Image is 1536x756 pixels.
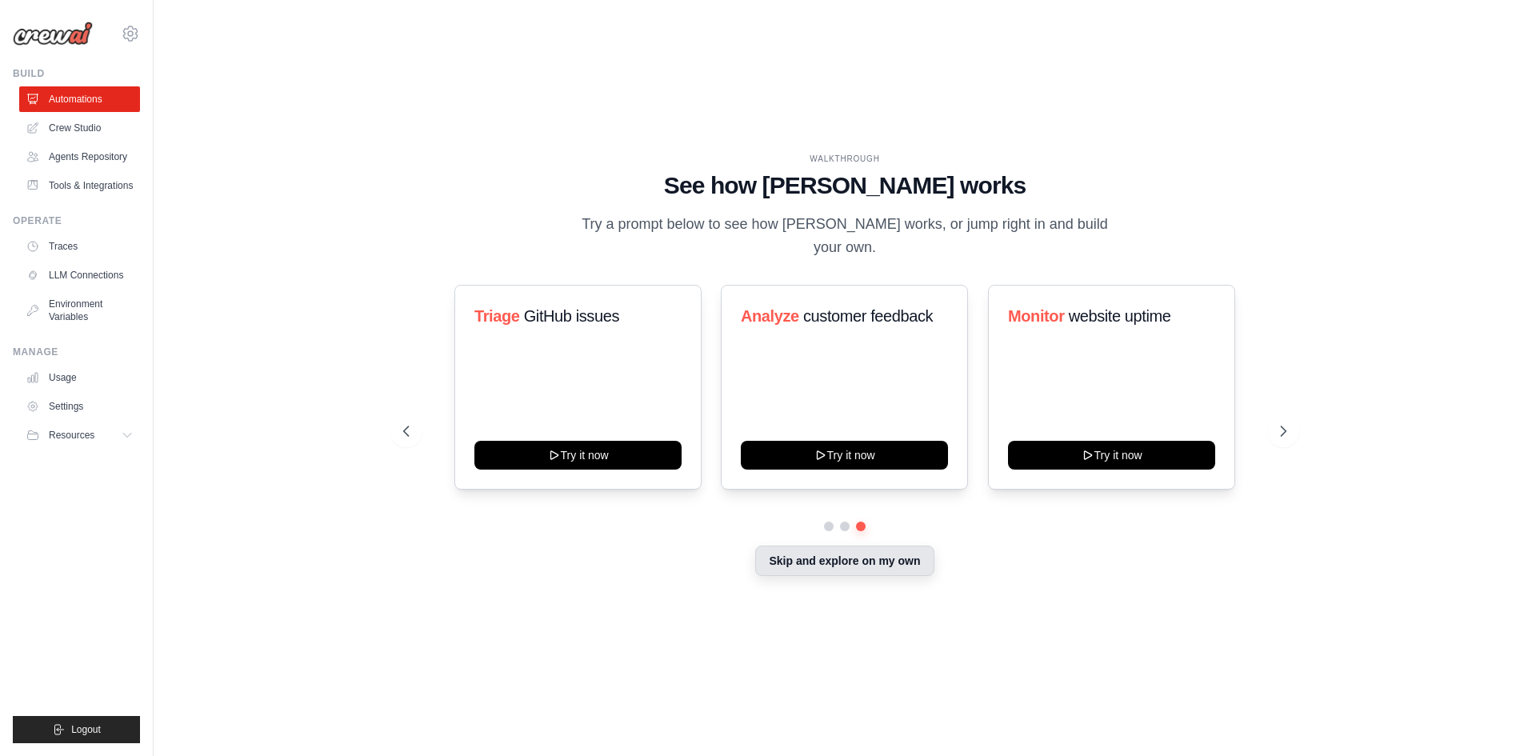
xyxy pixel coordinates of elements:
[19,173,140,198] a: Tools & Integrations
[403,171,1286,200] h1: See how [PERSON_NAME] works
[403,153,1286,165] div: WALKTHROUGH
[1068,307,1170,325] span: website uptime
[803,307,933,325] span: customer feedback
[13,346,140,358] div: Manage
[19,115,140,141] a: Crew Studio
[576,213,1114,260] p: Try a prompt below to see how [PERSON_NAME] works, or jump right in and build your own.
[474,307,520,325] span: Triage
[13,22,93,46] img: Logo
[19,291,140,330] a: Environment Variables
[19,365,140,390] a: Usage
[1456,679,1536,756] iframe: Chat Widget
[19,234,140,259] a: Traces
[13,67,140,80] div: Build
[1008,441,1215,470] button: Try it now
[13,716,140,743] button: Logout
[19,394,140,419] a: Settings
[49,429,94,442] span: Resources
[19,262,140,288] a: LLM Connections
[524,307,619,325] span: GitHub issues
[741,441,948,470] button: Try it now
[71,723,101,736] span: Logout
[13,214,140,227] div: Operate
[19,422,140,448] button: Resources
[19,144,140,170] a: Agents Repository
[19,86,140,112] a: Automations
[1008,307,1065,325] span: Monitor
[474,441,682,470] button: Try it now
[741,307,799,325] span: Analyze
[755,546,934,576] button: Skip and explore on my own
